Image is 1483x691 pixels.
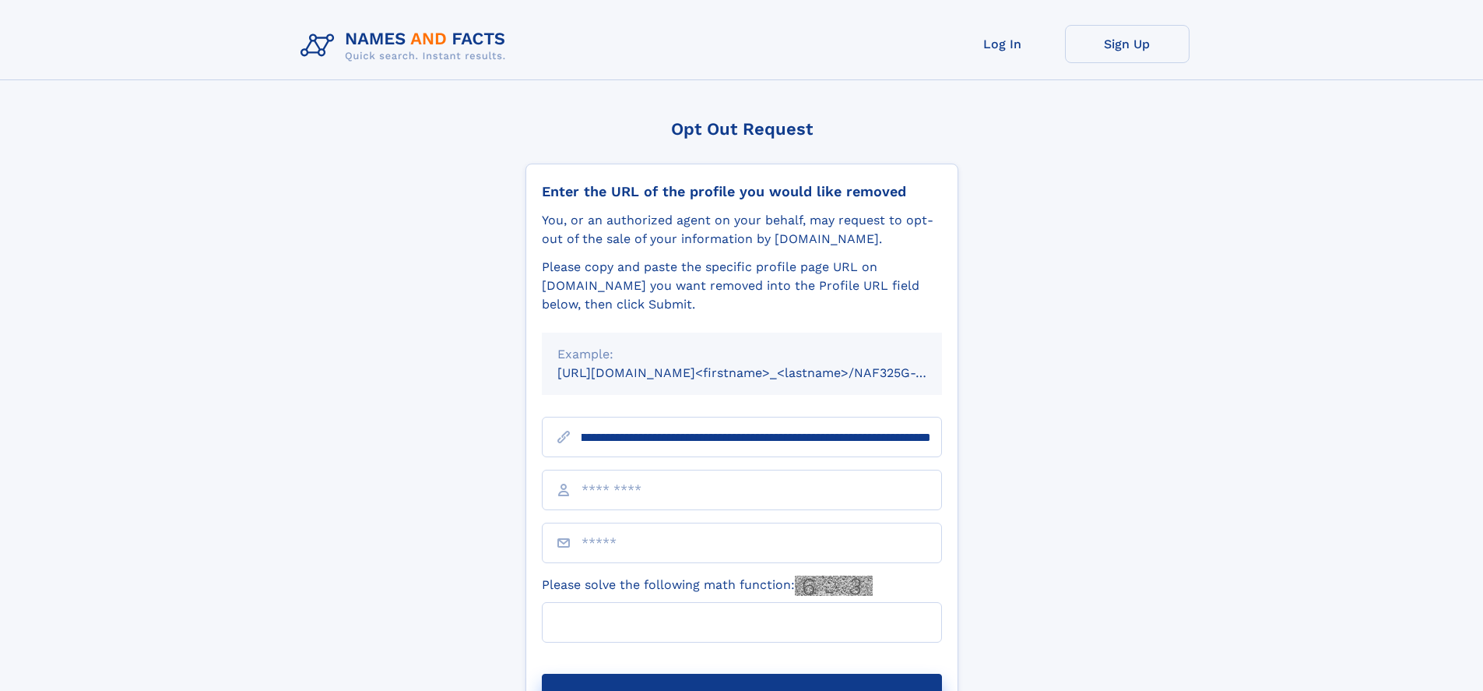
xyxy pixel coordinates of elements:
[557,365,972,380] small: [URL][DOMAIN_NAME]<firstname>_<lastname>/NAF325G-xxxxxxxx
[542,211,942,249] div: You, or an authorized agent on your behalf, may request to opt-out of the sale of your informatio...
[940,25,1065,63] a: Log In
[1065,25,1190,63] a: Sign Up
[542,258,942,314] div: Please copy and paste the specific profile page URL on [DOMAIN_NAME] you want removed into the Pr...
[294,25,518,67] img: Logo Names and Facts
[557,345,926,364] div: Example:
[525,119,958,139] div: Opt Out Request
[542,576,873,596] label: Please solve the following math function:
[542,183,942,200] div: Enter the URL of the profile you would like removed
